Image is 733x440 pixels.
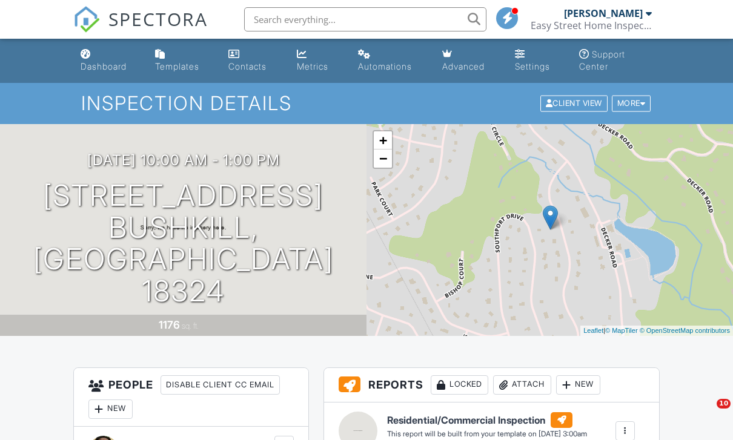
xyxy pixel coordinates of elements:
div: More [612,96,651,112]
span: SPECTORA [108,6,208,31]
a: Leaflet [583,327,603,334]
a: Settings [510,44,565,78]
div: Contacts [228,61,267,71]
h3: [DATE] 10:00 am - 1:00 pm [87,152,280,168]
a: Zoom in [374,131,392,149]
h1: Inspection Details [81,93,652,114]
div: Easy Street Home Inspections [531,19,652,31]
span: sq. ft. [182,321,199,330]
div: Advanced [442,61,485,71]
a: Advanced [437,44,500,78]
iframe: Intercom live chat [692,399,721,428]
h3: Reports [324,368,659,402]
a: Metrics [292,44,343,78]
div: Client View [540,96,608,112]
div: Support Center [579,49,625,71]
div: New [556,375,600,395]
a: Automations (Basic) [353,44,428,78]
a: Contacts [224,44,282,78]
a: © MapTiler [605,327,638,334]
a: Client View [539,98,611,107]
a: SPECTORA [73,16,208,42]
a: Dashboard [76,44,141,78]
div: Locked [431,375,488,395]
div: This report will be built from your template on [DATE] 3:00am [387,429,587,439]
div: Attach [493,375,551,395]
span: 10 [717,399,731,409]
input: Search everything... [244,7,486,31]
a: © OpenStreetMap contributors [640,327,730,334]
div: Automations [358,61,412,71]
div: | [580,326,733,336]
div: New [88,399,133,419]
div: [PERSON_NAME] [564,7,643,19]
h1: [STREET_ADDRESS] Bushkill, [GEOGRAPHIC_DATA] 18324 [19,180,347,307]
img: The Best Home Inspection Software - Spectora [73,6,100,33]
div: Disable Client CC Email [161,375,280,395]
div: Settings [515,61,550,71]
h3: People [74,368,308,427]
div: Metrics [297,61,328,71]
div: Templates [155,61,199,71]
a: Templates [150,44,214,78]
a: Zoom out [374,149,392,168]
h6: Residential/Commercial Inspection [387,412,587,428]
a: Support Center [574,44,657,78]
div: 1176 [159,318,180,331]
div: Dashboard [81,61,127,71]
